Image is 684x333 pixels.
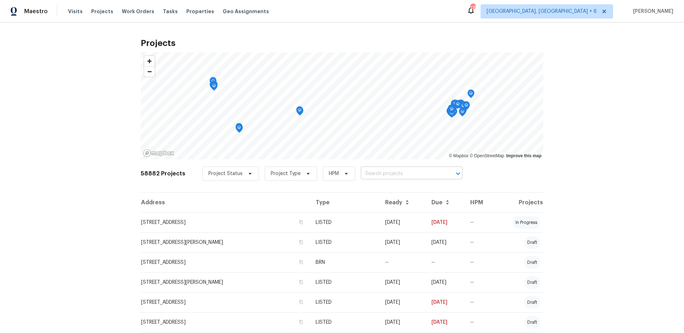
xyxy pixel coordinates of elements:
[144,66,155,77] button: Zoom out
[470,153,504,158] a: OpenStreetMap
[379,212,426,232] td: [DATE]
[310,193,379,212] th: Type
[298,279,304,285] button: Copy Address
[426,252,465,272] td: --
[310,272,379,292] td: LISTED
[456,100,463,111] div: Map marker
[448,104,455,116] div: Map marker
[465,272,496,292] td: --
[465,232,496,252] td: --
[141,40,543,47] h2: Projects
[141,272,310,292] td: [STREET_ADDRESS][PERSON_NAME]
[310,252,379,272] td: BRN
[141,52,543,159] canvas: Map
[379,272,426,292] td: [DATE]
[524,296,540,309] div: draft
[465,212,496,232] td: --
[467,89,475,101] div: Map marker
[141,312,310,332] td: [STREET_ADDRESS]
[296,106,303,117] div: Map marker
[24,8,48,15] span: Maestro
[208,170,243,177] span: Project Status
[447,108,454,119] div: Map marker
[141,170,185,177] h2: 58882 Projects
[449,153,468,158] a: Mapbox
[298,319,304,325] button: Copy Address
[211,82,218,93] div: Map marker
[524,316,540,329] div: draft
[209,77,217,88] div: Map marker
[448,105,455,116] div: Map marker
[454,100,461,111] div: Map marker
[310,212,379,232] td: LISTED
[186,8,214,15] span: Properties
[426,193,465,212] th: Due
[379,252,426,272] td: --
[460,102,467,113] div: Map marker
[513,216,540,229] div: in progress
[379,312,426,332] td: [DATE]
[426,312,465,332] td: [DATE]
[426,292,465,312] td: [DATE]
[465,312,496,332] td: --
[450,104,457,116] div: Map marker
[329,170,339,177] span: HPM
[451,100,458,111] div: Map marker
[459,108,466,119] div: Map marker
[271,170,301,177] span: Project Type
[447,106,454,117] div: Map marker
[141,232,310,252] td: [STREET_ADDRESS][PERSON_NAME]
[144,67,155,77] span: Zoom out
[298,219,304,225] button: Copy Address
[447,107,454,118] div: Map marker
[379,232,426,252] td: [DATE]
[211,81,218,92] div: Map marker
[361,168,442,179] input: Search projects
[465,252,496,272] td: --
[163,9,178,14] span: Tasks
[463,101,470,112] div: Map marker
[379,292,426,312] td: [DATE]
[223,8,269,15] span: Geo Assignments
[426,272,465,292] td: [DATE]
[470,4,475,11] div: 175
[462,101,469,112] div: Map marker
[235,123,243,134] div: Map marker
[496,193,543,212] th: Projects
[310,232,379,252] td: LISTED
[524,236,540,249] div: draft
[141,193,310,212] th: Address
[141,292,310,312] td: [STREET_ADDRESS]
[465,193,496,212] th: HPM
[452,99,459,111] div: Map marker
[141,212,310,232] td: [STREET_ADDRESS]
[426,212,465,232] td: [DATE]
[143,149,174,157] a: Mapbox homepage
[91,8,113,15] span: Projects
[122,8,154,15] span: Work Orders
[310,292,379,312] td: LISTED
[310,312,379,332] td: LISTED
[524,256,540,269] div: draft
[426,232,465,252] td: [DATE]
[457,99,465,111] div: Map marker
[298,299,304,305] button: Copy Address
[487,8,597,15] span: [GEOGRAPHIC_DATA], [GEOGRAPHIC_DATA] + 6
[298,239,304,245] button: Copy Address
[446,107,454,118] div: Map marker
[524,276,540,289] div: draft
[465,292,496,312] td: --
[68,8,83,15] span: Visits
[379,193,426,212] th: Ready
[144,56,155,66] button: Zoom in
[141,252,310,272] td: [STREET_ADDRESS]
[298,259,304,265] button: Copy Address
[630,8,673,15] span: [PERSON_NAME]
[235,124,243,135] div: Map marker
[506,153,541,158] a: Improve this map
[453,169,463,179] button: Open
